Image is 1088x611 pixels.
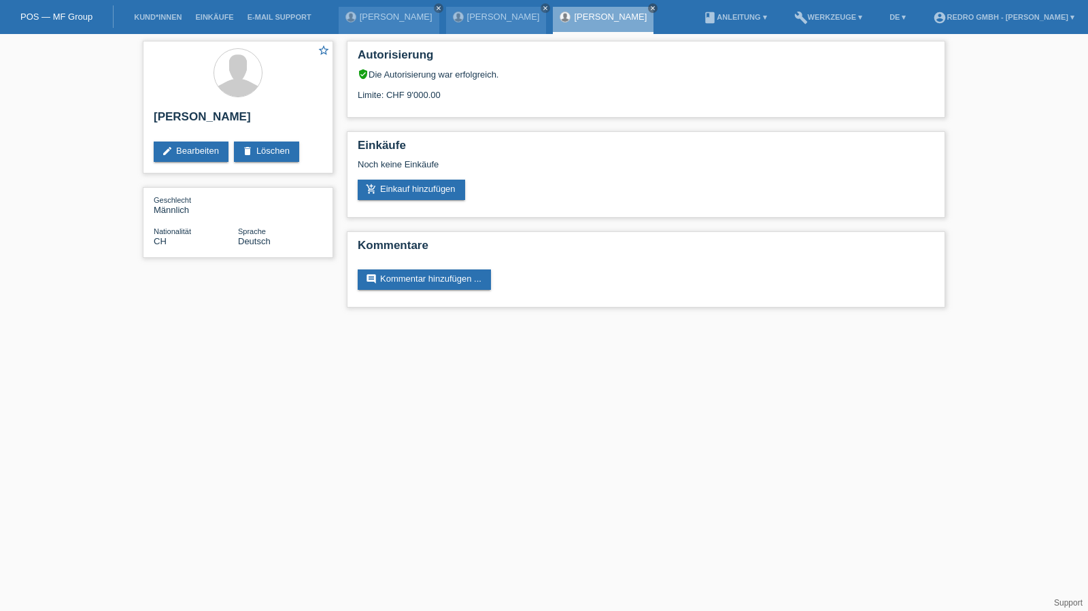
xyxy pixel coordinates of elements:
[360,12,432,22] a: [PERSON_NAME]
[648,3,658,13] a: close
[358,69,369,80] i: verified_user
[358,239,934,259] h2: Kommentare
[188,13,240,21] a: Einkäufe
[234,142,299,162] a: deleteLöschen
[926,13,1081,21] a: account_circleRedro GmbH - [PERSON_NAME] ▾
[242,146,253,156] i: delete
[358,139,934,159] h2: Einkäufe
[154,196,191,204] span: Geschlecht
[238,236,271,246] span: Deutsch
[1054,598,1083,608] a: Support
[358,269,491,290] a: commentKommentar hinzufügen ...
[649,5,656,12] i: close
[162,146,173,156] i: edit
[366,274,377,284] i: comment
[696,13,773,21] a: bookAnleitung ▾
[358,159,934,180] div: Noch keine Einkäufe
[434,3,443,13] a: close
[154,236,167,246] span: Schweiz
[318,44,330,59] a: star_border
[794,11,808,24] i: build
[542,5,549,12] i: close
[358,180,465,200] a: add_shopping_cartEinkauf hinzufügen
[241,13,318,21] a: E-Mail Support
[933,11,947,24] i: account_circle
[541,3,550,13] a: close
[154,227,191,235] span: Nationalität
[154,142,228,162] a: editBearbeiten
[883,13,913,21] a: DE ▾
[127,13,188,21] a: Kund*innen
[467,12,540,22] a: [PERSON_NAME]
[154,110,322,131] h2: [PERSON_NAME]
[358,69,934,80] div: Die Autorisierung war erfolgreich.
[154,195,238,215] div: Männlich
[238,227,266,235] span: Sprache
[574,12,647,22] a: [PERSON_NAME]
[318,44,330,56] i: star_border
[435,5,442,12] i: close
[787,13,870,21] a: buildWerkzeuge ▾
[366,184,377,195] i: add_shopping_cart
[358,80,934,100] div: Limite: CHF 9'000.00
[358,48,934,69] h2: Autorisierung
[20,12,92,22] a: POS — MF Group
[703,11,717,24] i: book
